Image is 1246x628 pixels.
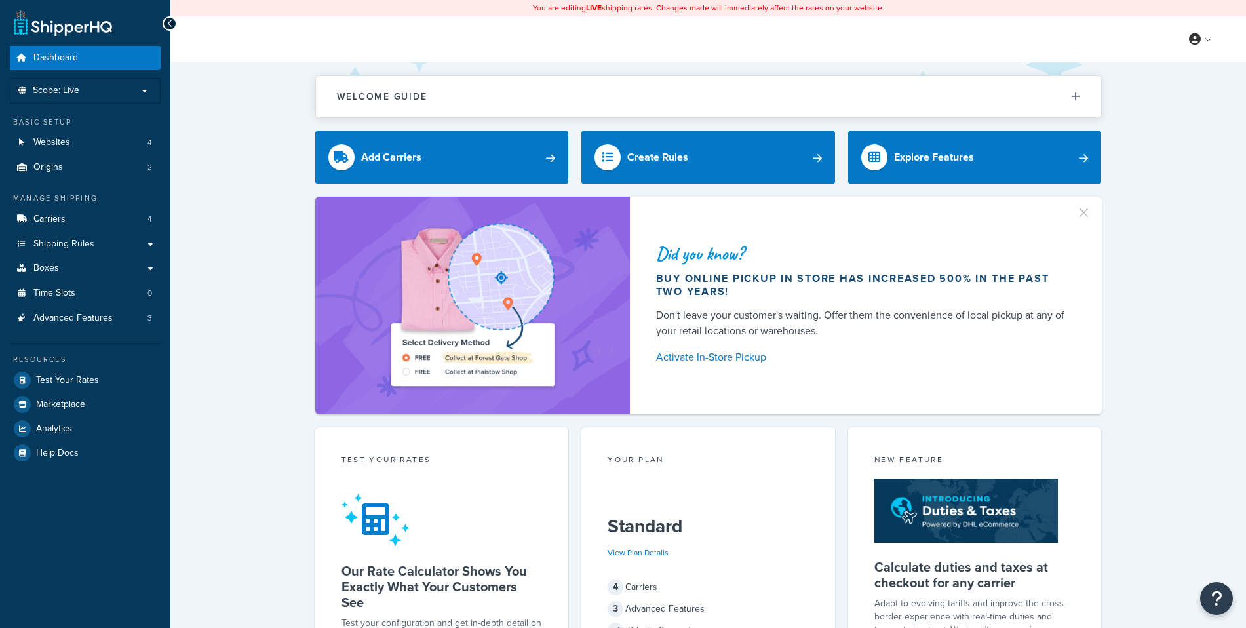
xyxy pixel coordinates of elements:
[36,375,99,386] span: Test Your Rates
[627,148,688,167] div: Create Rules
[147,162,152,173] span: 2
[874,454,1076,469] div: New Feature
[608,601,623,617] span: 3
[10,441,161,465] a: Help Docs
[1200,582,1233,615] button: Open Resource Center
[316,76,1101,117] button: Welcome Guide
[33,214,66,225] span: Carriers
[608,547,669,559] a: View Plan Details
[10,281,161,305] a: Time Slots0
[10,193,161,204] div: Manage Shipping
[10,130,161,155] a: Websites4
[36,399,85,410] span: Marketplace
[608,516,809,537] h5: Standard
[10,281,161,305] li: Time Slots
[10,417,161,441] a: Analytics
[33,85,79,96] span: Scope: Live
[33,288,75,299] span: Time Slots
[608,600,809,618] div: Advanced Features
[894,148,974,167] div: Explore Features
[33,313,113,324] span: Advanced Features
[608,578,809,597] div: Carriers
[33,263,59,274] span: Boxes
[10,368,161,392] a: Test Your Rates
[10,354,161,365] div: Resources
[10,207,161,231] li: Carriers
[586,2,602,14] b: LIVE
[33,52,78,64] span: Dashboard
[337,92,427,102] h2: Welcome Guide
[10,306,161,330] a: Advanced Features3
[608,454,809,469] div: Your Plan
[315,131,569,184] a: Add Carriers
[361,148,421,167] div: Add Carriers
[10,117,161,128] div: Basic Setup
[33,239,94,250] span: Shipping Rules
[581,131,835,184] a: Create Rules
[656,348,1070,366] a: Activate In-Store Pickup
[147,137,152,148] span: 4
[341,454,543,469] div: Test your rates
[36,423,72,435] span: Analytics
[848,131,1102,184] a: Explore Features
[10,256,161,281] a: Boxes
[147,288,152,299] span: 0
[656,245,1070,263] div: Did you know?
[147,313,152,324] span: 3
[608,579,623,595] span: 4
[354,216,591,395] img: ad-shirt-map-b0359fc47e01cab431d101c4b569394f6a03f54285957d908178d52f29eb9668.png
[10,393,161,416] a: Marketplace
[656,307,1070,339] div: Don't leave your customer's waiting. Offer them the convenience of local pickup at any of your re...
[33,137,70,148] span: Websites
[10,155,161,180] a: Origins2
[10,46,161,70] a: Dashboard
[874,559,1076,591] h5: Calculate duties and taxes at checkout for any carrier
[10,207,161,231] a: Carriers4
[10,232,161,256] a: Shipping Rules
[33,162,63,173] span: Origins
[10,130,161,155] li: Websites
[10,155,161,180] li: Origins
[147,214,152,225] span: 4
[656,272,1070,298] div: Buy online pickup in store has increased 500% in the past two years!
[10,306,161,330] li: Advanced Features
[341,563,543,610] h5: Our Rate Calculator Shows You Exactly What Your Customers See
[36,448,79,459] span: Help Docs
